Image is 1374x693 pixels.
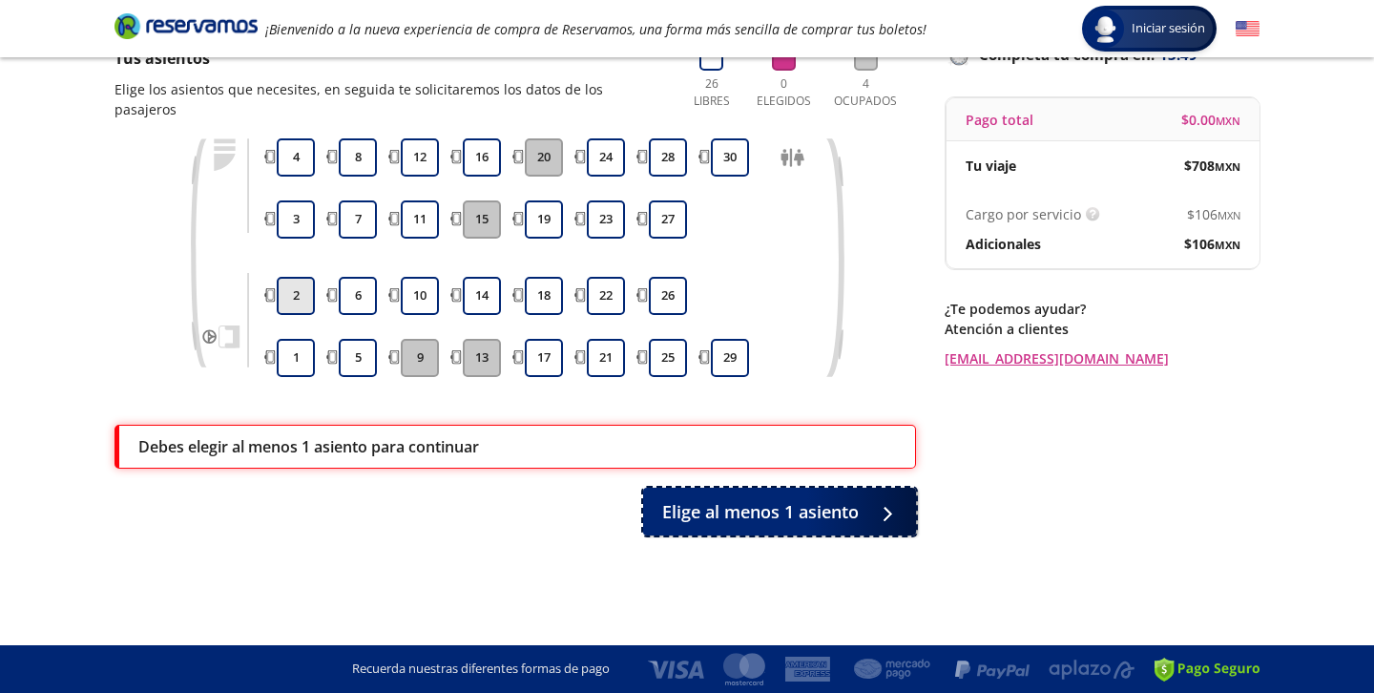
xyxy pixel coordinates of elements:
[945,319,1259,339] p: Atención a clientes
[138,435,479,458] p: Debes elegir al menos 1 asiento para continuar
[401,200,439,239] button: 11
[711,138,749,177] button: 30
[1216,114,1240,128] small: MXN
[525,200,563,239] button: 19
[966,204,1081,224] p: Cargo por servicio
[525,277,563,315] button: 18
[401,339,439,377] button: 9
[966,110,1033,130] p: Pago total
[829,75,902,110] p: 4 Ocupados
[339,277,377,315] button: 6
[1215,238,1240,252] small: MXN
[277,277,315,315] button: 2
[114,79,666,119] p: Elige los asientos que necesites, en seguida te solicitaremos los datos de los pasajeros
[587,138,625,177] button: 24
[1187,204,1240,224] span: $ 106
[525,339,563,377] button: 17
[966,156,1016,176] p: Tu viaje
[1215,159,1240,174] small: MXN
[463,200,501,239] button: 15
[401,138,439,177] button: 12
[643,488,916,535] button: Elige al menos 1 asiento
[649,339,687,377] button: 25
[463,277,501,315] button: 14
[277,200,315,239] button: 3
[587,277,625,315] button: 22
[649,277,687,315] button: 26
[401,277,439,315] button: 10
[966,234,1041,254] p: Adicionales
[114,47,666,70] p: Tus asientos
[1236,17,1259,41] button: English
[945,348,1259,368] a: [EMAIL_ADDRESS][DOMAIN_NAME]
[339,339,377,377] button: 5
[752,75,816,110] p: 0 Elegidos
[1218,208,1240,222] small: MXN
[945,299,1259,319] p: ¿Te podemos ayudar?
[587,200,625,239] button: 23
[711,339,749,377] button: 29
[339,138,377,177] button: 8
[114,11,258,40] i: Brand Logo
[1184,156,1240,176] span: $ 708
[662,499,859,525] span: Elige al menos 1 asiento
[649,138,687,177] button: 28
[463,339,501,377] button: 13
[114,11,258,46] a: Brand Logo
[587,339,625,377] button: 21
[1181,110,1240,130] span: $ 0.00
[339,200,377,239] button: 7
[525,138,563,177] button: 20
[685,75,738,110] p: 26 Libres
[265,20,926,38] em: ¡Bienvenido a la nueva experiencia de compra de Reservamos, una forma más sencilla de comprar tus...
[1184,234,1240,254] span: $ 106
[1124,19,1213,38] span: Iniciar sesión
[463,138,501,177] button: 16
[352,660,610,679] p: Recuerda nuestras diferentes formas de pago
[277,138,315,177] button: 4
[277,339,315,377] button: 1
[649,200,687,239] button: 27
